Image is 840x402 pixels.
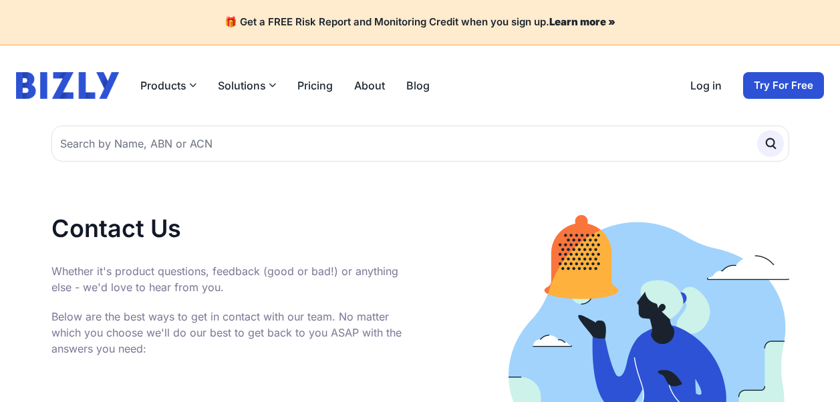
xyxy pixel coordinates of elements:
h4: 🎁 Get a FREE Risk Report and Monitoring Credit when you sign up. [16,16,824,29]
a: About [354,77,385,93]
a: Log in [690,77,722,93]
input: Search by Name, ABN or ACN [51,126,789,162]
a: Blog [406,77,430,93]
p: Whether it's product questions, feedback (good or bad!) or anything else - we'd love to hear from... [51,263,420,295]
h1: Contact Us [51,215,420,242]
a: Learn more » [549,15,615,28]
a: Pricing [297,77,333,93]
p: Below are the best ways to get in contact with our team. No matter which you choose we'll do our ... [51,309,420,357]
button: Products [140,77,196,93]
button: Solutions [218,77,276,93]
a: Try For Free [743,72,824,99]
